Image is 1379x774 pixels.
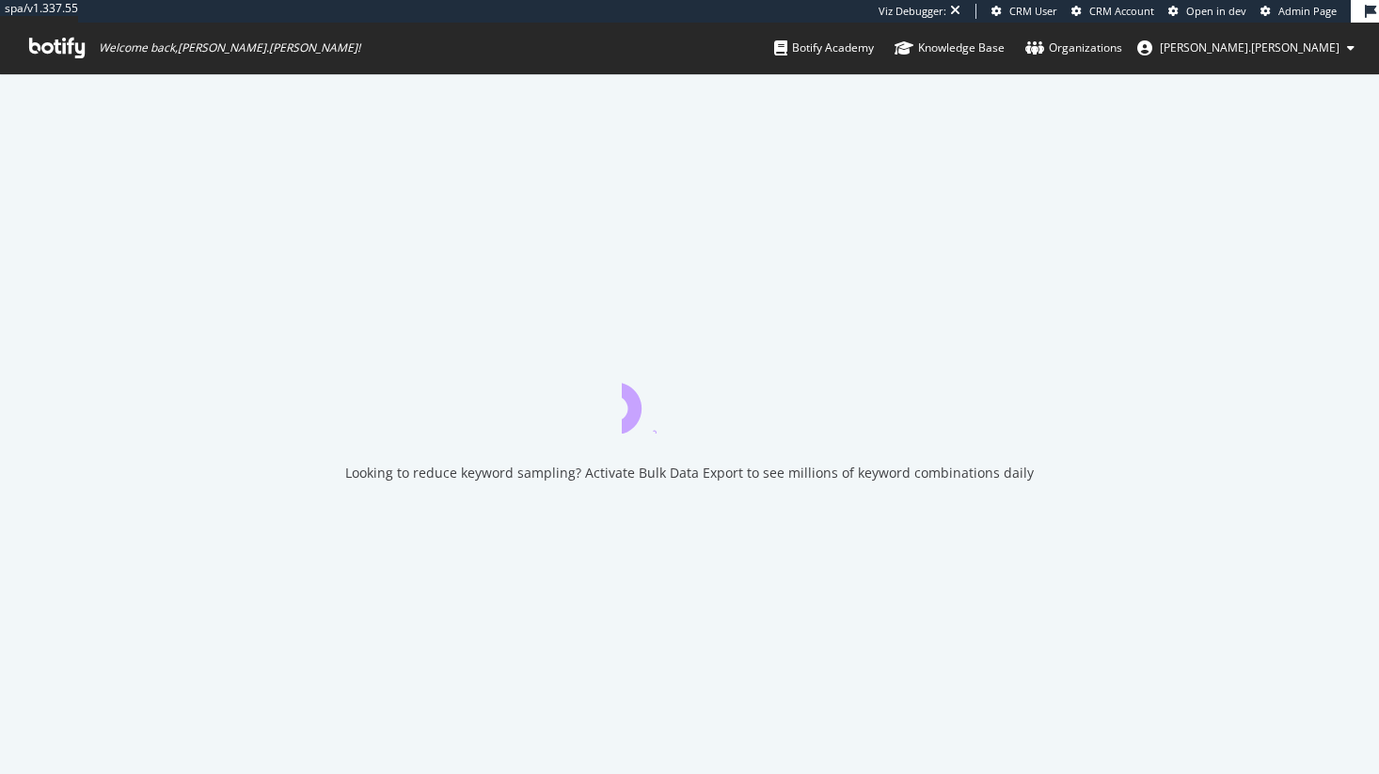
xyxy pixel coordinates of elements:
div: Looking to reduce keyword sampling? Activate Bulk Data Export to see millions of keyword combinat... [345,464,1034,482]
a: Knowledge Base [895,23,1005,73]
span: jessica.jordan [1160,39,1339,55]
a: CRM User [991,4,1057,19]
div: Botify Academy [774,39,874,57]
a: Admin Page [1260,4,1337,19]
div: Knowledge Base [895,39,1005,57]
span: CRM Account [1089,4,1154,18]
span: CRM User [1009,4,1057,18]
div: Viz Debugger: [879,4,946,19]
a: Botify Academy [774,23,874,73]
span: Open in dev [1186,4,1246,18]
a: CRM Account [1071,4,1154,19]
div: Organizations [1025,39,1122,57]
span: Admin Page [1278,4,1337,18]
button: [PERSON_NAME].[PERSON_NAME] [1122,33,1370,63]
a: Organizations [1025,23,1122,73]
div: animation [622,366,757,434]
span: Welcome back, [PERSON_NAME].[PERSON_NAME] ! [99,40,360,55]
a: Open in dev [1168,4,1246,19]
